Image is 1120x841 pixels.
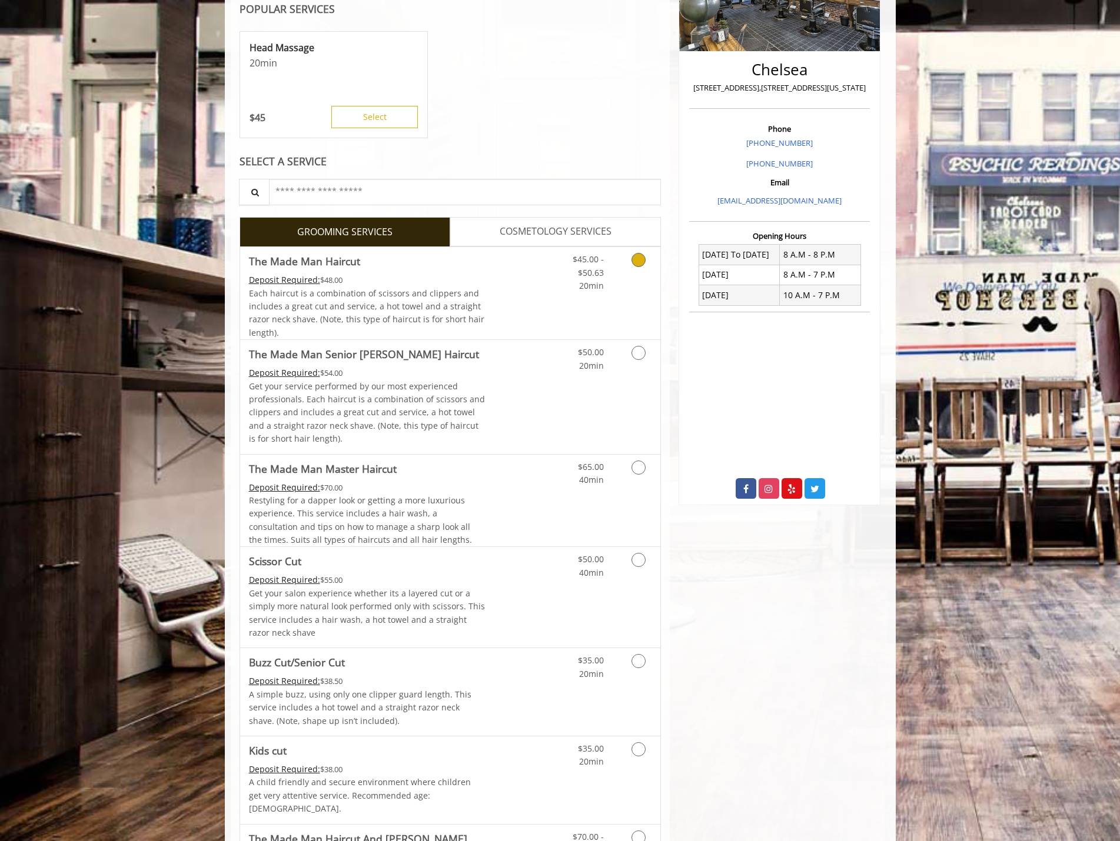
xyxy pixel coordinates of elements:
[249,776,486,815] p: A child friendly and secure environment where children get very attentive service. Recommended ag...
[249,675,486,688] div: $38.50
[250,41,418,54] p: Head Massage
[579,567,604,578] span: 40min
[249,273,486,286] div: $48.00
[249,763,486,776] div: $38.00
[780,265,861,285] td: 8 A.M - 7 P.M
[699,245,780,265] td: [DATE] To [DATE]
[746,138,813,148] a: [PHONE_NUMBER]
[249,288,484,338] span: Each haircut is a combination of scissors and clippers and includes a great cut and service, a ho...
[579,668,604,679] span: 20min
[699,265,780,285] td: [DATE]
[240,2,335,16] b: POPULAR SERVICES
[780,245,861,265] td: 8 A.M - 8 P.M
[249,675,320,686] span: This service needs some Advance to be paid before we block your appointment
[249,482,320,493] span: This service needs some Advance to be paid before we block your appointment
[578,553,604,565] span: $50.00
[249,763,320,775] span: This service needs some Advance to be paid before we block your appointment
[717,195,842,206] a: [EMAIL_ADDRESS][DOMAIN_NAME]
[579,474,604,485] span: 40min
[500,224,611,239] span: COSMETOLOGY SERVICES
[692,125,867,133] h3: Phone
[746,158,813,169] a: [PHONE_NUMBER]
[249,366,486,379] div: $54.00
[250,56,418,69] p: 20
[249,742,287,759] b: Kids cut
[239,179,270,205] button: Service Search
[578,743,604,754] span: $35.00
[249,253,360,269] b: The Made Man Haircut
[249,481,486,494] div: $70.00
[780,285,861,305] td: 10 A.M - 7 P.M
[579,360,604,371] span: 20min
[297,225,393,240] span: GROOMING SERVICES
[692,61,867,78] h2: Chelsea
[249,460,397,477] b: The Made Man Master Haircut
[249,573,486,586] div: $55.00
[331,106,418,128] button: Select
[249,367,320,378] span: This service needs some Advance to be paid before we block your appointment
[240,156,662,167] div: SELECT A SERVICE
[249,574,320,585] span: This service needs some Advance to be paid before we block your appointment
[578,655,604,666] span: $35.00
[249,495,472,545] span: Restyling for a dapper look or getting a more luxurious experience. This service includes a hair ...
[249,346,479,362] b: The Made Man Senior [PERSON_NAME] Haircut
[249,587,486,640] p: Get your salon experience whether its a layered cut or a simply more natural look performed only ...
[250,111,265,124] p: 45
[250,111,255,124] span: $
[699,285,780,305] td: [DATE]
[578,346,604,358] span: $50.00
[249,654,345,670] b: Buzz Cut/Senior Cut
[260,56,277,69] span: min
[689,232,870,240] h3: Opening Hours
[692,178,867,186] h3: Email
[249,688,486,727] p: A simple buzz, using only one clipper guard length. This service includes a hot towel and a strai...
[249,274,320,285] span: This service needs some Advance to be paid before we block your appointment
[578,461,604,472] span: $65.00
[573,253,604,278] span: $45.00 - $50.63
[692,82,867,94] p: [STREET_ADDRESS],[STREET_ADDRESS][US_STATE]
[579,756,604,767] span: 20min
[579,280,604,291] span: 20min
[249,380,486,446] p: Get your service performed by our most experienced professionals. Each haircut is a combination o...
[249,553,301,569] b: Scissor Cut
